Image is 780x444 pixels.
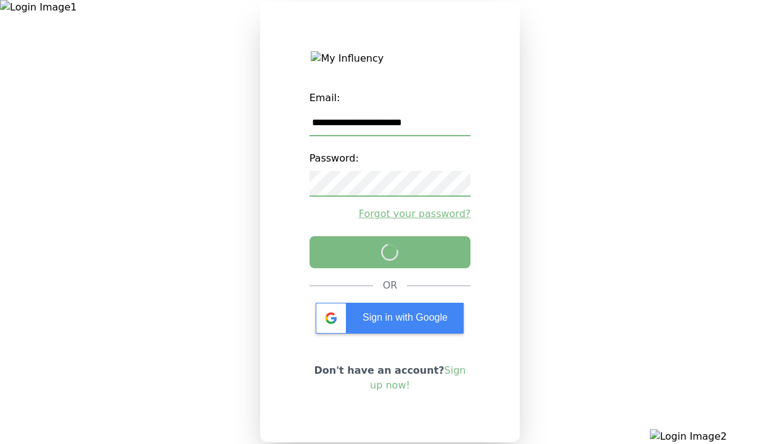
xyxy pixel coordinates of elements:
div: OR [383,278,398,293]
a: Forgot your password? [310,207,471,221]
img: Login Image2 [650,429,780,444]
label: Email: [310,86,471,110]
div: Sign in with Google [316,303,464,334]
img: My Influency [311,51,469,66]
span: Sign in with Google [363,312,448,323]
p: Don't have an account? [310,363,471,393]
label: Password: [310,146,471,171]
